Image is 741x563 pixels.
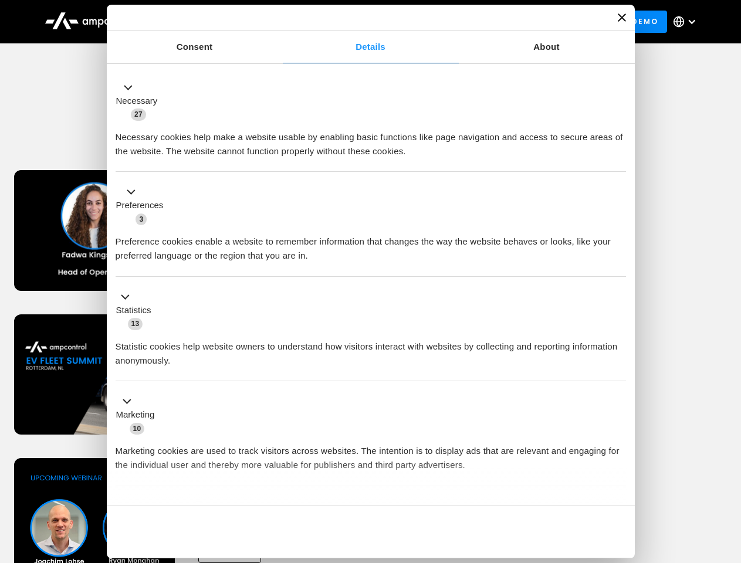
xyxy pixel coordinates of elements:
div: Necessary cookies help make a website usable by enabling basic functions like page navigation and... [116,121,626,158]
button: Unclassified (2) [116,499,212,514]
a: Consent [107,31,283,63]
button: Close banner [618,13,626,22]
div: Marketing cookies are used to track visitors across websites. The intention is to display ads tha... [116,435,626,472]
span: 3 [136,213,147,225]
button: Statistics (13) [116,290,158,331]
a: Details [283,31,459,63]
button: Necessary (27) [116,80,165,121]
label: Marketing [116,408,155,422]
span: 2 [194,501,205,513]
span: 10 [130,423,145,435]
div: Statistic cookies help website owners to understand how visitors interact with websites by collec... [116,331,626,368]
button: Preferences (3) [116,185,171,226]
label: Necessary [116,94,158,108]
label: Statistics [116,304,151,317]
button: Okay [457,515,625,549]
span: 13 [128,318,143,330]
div: Preference cookies enable a website to remember information that changes the way the website beha... [116,226,626,263]
label: Preferences [116,199,164,212]
button: Marketing (10) [116,395,162,436]
a: About [459,31,635,63]
h1: Upcoming Webinars [14,118,728,147]
span: 27 [131,108,146,120]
